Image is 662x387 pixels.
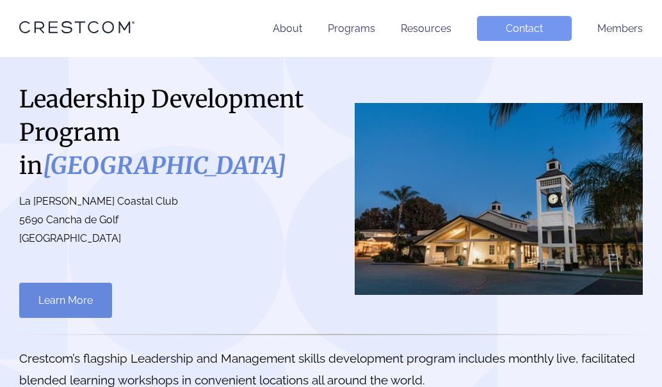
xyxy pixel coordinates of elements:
a: Programs [328,22,375,35]
p: La [PERSON_NAME] Coastal Club 5690 Cancha de Golf [GEOGRAPHIC_DATA] [19,193,318,248]
h1: Leadership Development Program in [19,83,318,182]
i: [GEOGRAPHIC_DATA] [43,151,286,180]
a: About [273,22,302,35]
a: Resources [401,22,451,35]
img: San Diego County [355,103,643,295]
a: Learn More [19,283,112,318]
a: Members [597,22,643,35]
a: Contact [477,16,572,41]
